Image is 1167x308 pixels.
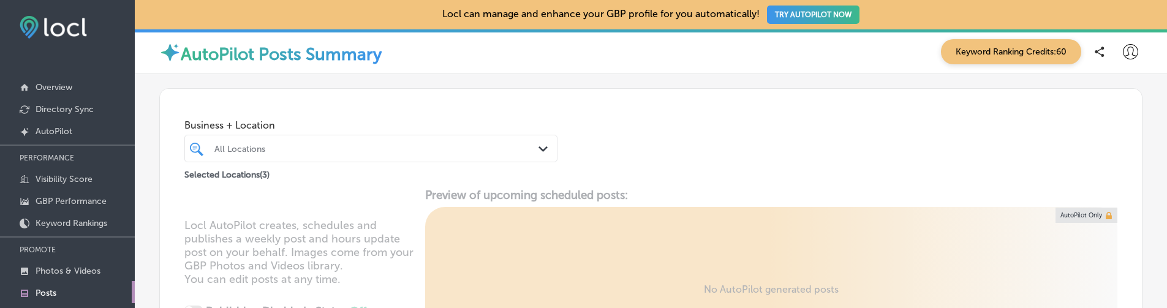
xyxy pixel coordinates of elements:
img: fda3e92497d09a02dc62c9cd864e3231.png [20,16,87,39]
span: Keyword Ranking Credits: 60 [941,39,1081,64]
p: Selected Locations ( 3 ) [184,165,270,180]
p: Keyword Rankings [36,218,107,228]
p: Visibility Score [36,174,93,184]
p: Photos & Videos [36,266,100,276]
button: TRY AUTOPILOT NOW [767,6,859,24]
p: Directory Sync [36,104,94,115]
img: autopilot-icon [159,42,181,63]
span: Business + Location [184,119,557,131]
p: AutoPilot [36,126,72,137]
label: AutoPilot Posts Summary [181,44,382,64]
div: All Locations [214,143,540,154]
p: GBP Performance [36,196,107,206]
p: Overview [36,82,72,92]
